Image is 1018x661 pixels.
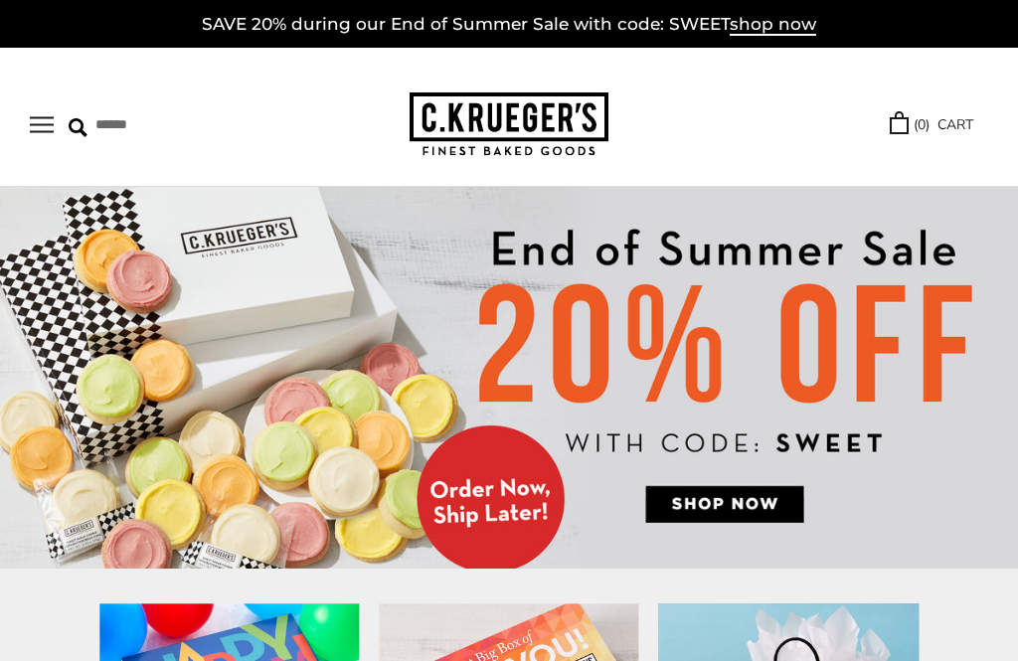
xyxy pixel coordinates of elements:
[69,109,257,140] input: Search
[730,14,816,36] span: shop now
[69,118,87,137] img: Search
[202,14,816,36] a: SAVE 20% during our End of Summer Sale with code: SWEETshop now
[890,113,973,136] a: (0) CART
[30,116,54,133] button: Open navigation
[410,92,608,157] img: C.KRUEGER'S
